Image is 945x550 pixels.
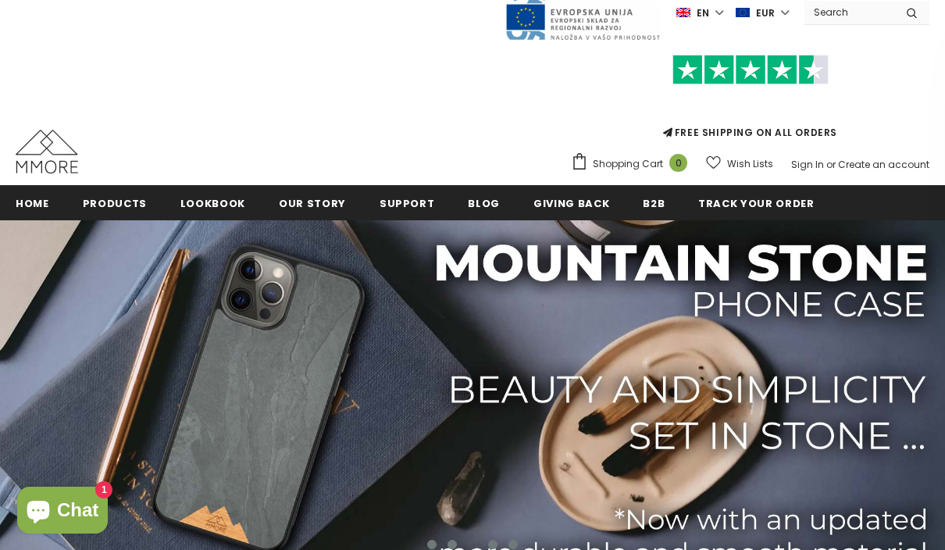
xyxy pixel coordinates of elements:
[468,196,500,211] span: Blog
[727,156,773,172] span: Wish Lists
[448,540,457,549] button: 2
[468,540,477,549] button: 3
[12,487,112,537] inbox-online-store-chat: Shopify online store chat
[427,540,437,549] button: 1
[508,540,518,549] button: 5
[505,5,661,19] a: Javni Razpis
[468,185,500,220] a: Blog
[643,196,665,211] span: B2B
[697,5,709,21] span: en
[838,158,929,171] a: Create an account
[593,156,663,172] span: Shopping Cart
[533,185,609,220] a: Giving back
[672,55,829,85] img: Trust Pilot Stars
[533,196,609,211] span: Giving back
[698,185,814,220] a: Track your order
[791,158,824,171] a: Sign In
[380,185,435,220] a: support
[571,84,929,125] iframe: Customer reviews powered by Trustpilot
[698,196,814,211] span: Track your order
[16,130,78,173] img: MMORE Cases
[180,185,245,220] a: Lookbook
[669,154,687,172] span: 0
[571,152,695,176] a: Shopping Cart 0
[706,150,773,177] a: Wish Lists
[643,185,665,220] a: B2B
[804,1,894,23] input: Search Site
[180,196,245,211] span: Lookbook
[279,185,346,220] a: Our Story
[16,185,49,220] a: Home
[83,196,147,211] span: Products
[571,62,929,139] span: FREE SHIPPING ON ALL ORDERS
[826,158,836,171] span: or
[16,196,49,211] span: Home
[83,185,147,220] a: Products
[279,196,346,211] span: Our Story
[676,6,690,20] img: i-lang-1.png
[756,5,775,21] span: EUR
[488,540,497,549] button: 4
[380,196,435,211] span: support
